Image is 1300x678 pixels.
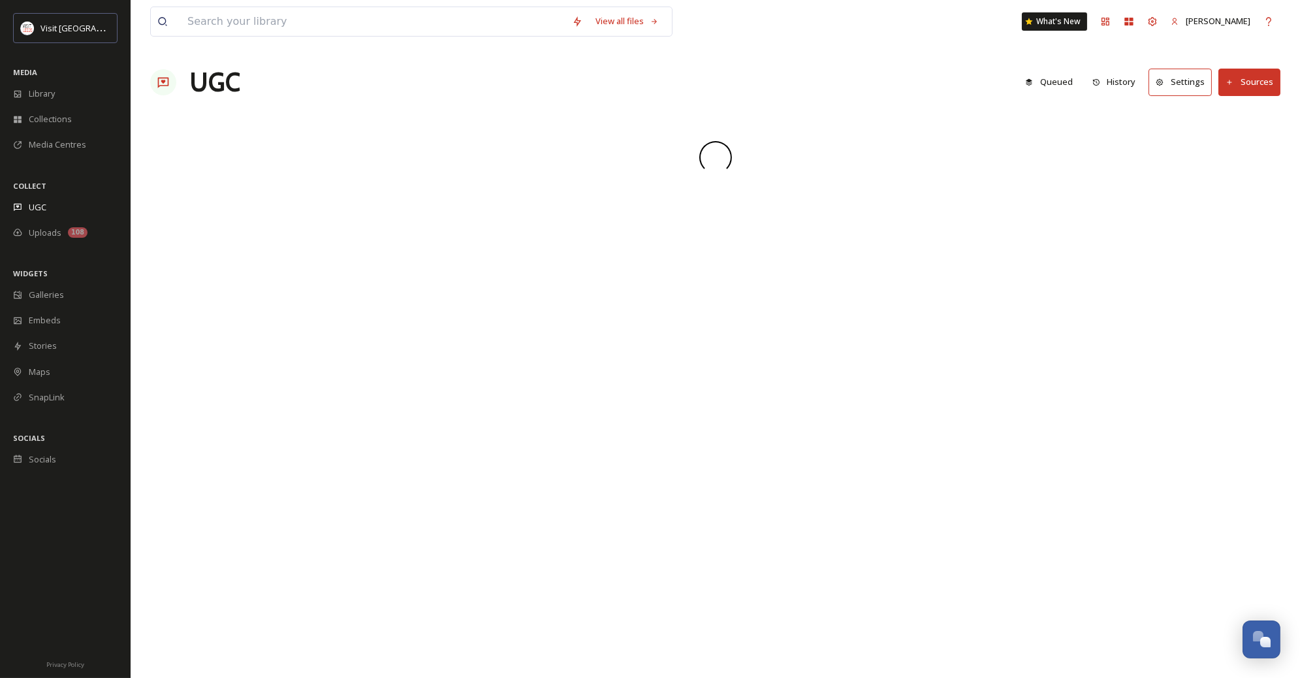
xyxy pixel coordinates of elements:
[1186,15,1250,27] span: [PERSON_NAME]
[1218,69,1280,95] button: Sources
[46,660,84,669] span: Privacy Policy
[29,453,56,466] span: Socials
[1164,8,1257,34] a: [PERSON_NAME]
[1149,69,1218,95] a: Settings
[29,340,57,352] span: Stories
[1086,69,1149,95] a: History
[68,227,87,238] div: 108
[1243,621,1280,658] button: Open Chat
[29,391,65,404] span: SnapLink
[181,7,565,36] input: Search your library
[29,366,50,378] span: Maps
[13,433,45,443] span: SOCIALS
[29,113,72,125] span: Collections
[29,201,46,214] span: UGC
[1086,69,1143,95] button: History
[589,8,665,34] a: View all files
[13,181,46,191] span: COLLECT
[13,67,37,77] span: MEDIA
[29,227,61,239] span: Uploads
[13,268,48,278] span: WIDGETS
[189,63,240,102] a: UGC
[1019,69,1086,95] a: Queued
[46,656,84,671] a: Privacy Policy
[29,138,86,151] span: Media Centres
[1019,69,1079,95] button: Queued
[29,314,61,327] span: Embeds
[21,22,34,35] img: download%20(3).png
[1022,12,1087,31] a: What's New
[29,289,64,301] span: Galleries
[40,22,142,34] span: Visit [GEOGRAPHIC_DATA]
[1149,69,1212,95] button: Settings
[29,88,55,100] span: Library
